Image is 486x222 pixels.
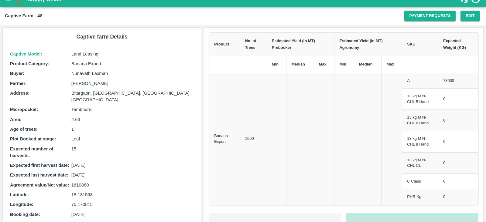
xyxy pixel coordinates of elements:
[10,136,56,141] b: Plot Booked at stage :
[402,73,438,89] td: A
[354,56,382,73] th: Median
[71,90,194,103] p: Bitargaon, [GEOGRAPHIC_DATA], [GEOGRAPHIC_DATA], [GEOGRAPHIC_DATA]
[8,32,196,41] h6: Captive farm Details
[209,73,240,205] td: Banana Export
[402,152,438,173] td: 13 kg M N-CHL CL
[438,152,478,173] td: 0
[267,32,334,56] th: Estimated Yield (in MT) - Prebooker
[10,52,42,56] b: Captive Model :
[10,127,38,132] b: Age of trees :
[10,173,68,177] b: Expected last harvest date :
[402,89,438,110] td: 13 kg M N-CHL 5 Hand
[438,189,478,205] td: 0
[10,91,29,96] b: Address :
[71,172,194,178] p: [DATE]
[10,192,29,197] b: Latitude :
[334,56,354,73] th: Min
[71,136,194,142] p: Leaf
[10,71,24,76] b: Buyer :
[402,32,438,56] th: SKU
[71,211,194,218] p: [DATE]
[334,32,402,56] th: Estimated Yield (in MT) - Agronomy
[438,110,478,131] td: 0
[438,173,478,189] td: 0
[71,146,194,152] p: 15
[71,201,194,208] p: 75.170815
[10,117,22,122] b: Area :
[71,162,194,169] p: [DATE]
[10,81,27,86] b: Farmer :
[402,110,438,131] td: 13 kg M N-CHL 6 Hand
[10,163,69,168] b: Expected first harvest date :
[10,107,38,112] b: Micropocket :
[267,56,286,73] th: Min
[5,13,43,18] b: Captive Farm - 48
[438,32,478,56] th: Expected Weight (KG)
[209,32,240,56] th: Product
[402,131,438,152] td: 13 kg M N-CHL 8 Hand
[71,106,194,113] p: Tembhurni
[71,51,194,57] p: Land Leasing
[71,126,194,133] p: 1
[404,11,456,21] a: Payment Requests
[314,56,334,73] th: Max
[382,56,402,73] th: Max
[10,212,40,217] b: Booking date :
[71,70,194,77] p: Nunavath Laxman
[10,202,33,207] b: Longitude :
[10,146,53,158] b: Expected number of harvests :
[438,89,478,110] td: 0
[71,116,194,123] p: 2.63
[71,191,194,198] p: 18.131598
[71,60,194,67] p: Banana Export
[438,73,478,89] td: 78000
[10,183,69,187] b: Agreement value/Net value :
[240,32,267,56] th: No. of Trees
[71,182,194,188] p: 1610880
[438,131,478,152] td: 0
[402,189,438,205] td: PHR Kg
[71,80,194,87] p: [PERSON_NAME]
[240,73,267,205] td: 1000
[402,173,438,189] td: C Class
[286,56,314,73] th: Median
[10,61,50,66] b: Product Category :
[460,11,480,21] button: Edit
